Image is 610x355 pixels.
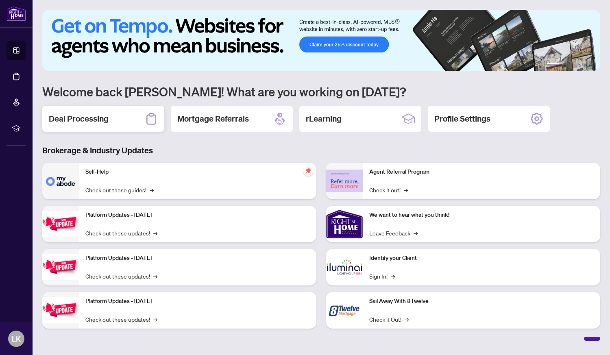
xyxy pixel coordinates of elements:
[42,254,79,280] img: Platform Updates - July 8, 2025
[85,315,157,324] a: Check out these updates!→
[404,185,408,194] span: →
[369,315,409,324] a: Check it Out!→
[85,168,310,176] p: Self-Help
[434,113,490,124] h2: Profile Settings
[42,145,600,156] h3: Brokerage & Industry Updates
[303,166,313,176] span: pushpin
[369,229,418,237] a: Leave Feedback→
[577,327,602,351] button: Open asap
[369,185,408,194] a: Check it out!→
[576,63,579,66] button: 4
[150,185,154,194] span: →
[326,206,363,242] img: We want to hear what you think!
[153,315,157,324] span: →
[326,170,363,192] img: Agent Referral Program
[547,63,560,66] button: 1
[85,211,310,220] p: Platform Updates - [DATE]
[326,249,363,285] img: Identify your Client
[42,10,600,71] img: Slide 0
[369,297,594,306] p: Sail Away With 8Twelve
[85,254,310,263] p: Platform Updates - [DATE]
[42,211,79,237] img: Platform Updates - July 21, 2025
[42,84,600,99] h1: Welcome back [PERSON_NAME]! What are you working on [DATE]?
[306,113,342,124] h2: rLearning
[369,168,594,176] p: Agent Referral Program
[391,272,395,281] span: →
[326,292,363,329] img: Sail Away With 8Twelve
[153,272,157,281] span: →
[414,229,418,237] span: →
[42,163,79,199] img: Self-Help
[563,63,566,66] button: 2
[582,63,586,66] button: 5
[85,229,157,237] a: Check out these updates!→
[42,297,79,323] img: Platform Updates - June 23, 2025
[12,333,21,344] span: LK
[85,297,310,306] p: Platform Updates - [DATE]
[85,185,154,194] a: Check out these guides!→
[569,63,573,66] button: 3
[369,211,594,220] p: We want to hear what you think!
[369,272,395,281] a: Sign In!→
[7,6,26,21] img: logo
[49,113,109,124] h2: Deal Processing
[153,229,157,237] span: →
[85,272,157,281] a: Check out these updates!→
[369,254,594,263] p: Identify your Client
[177,113,249,124] h2: Mortgage Referrals
[405,315,409,324] span: →
[589,63,592,66] button: 6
